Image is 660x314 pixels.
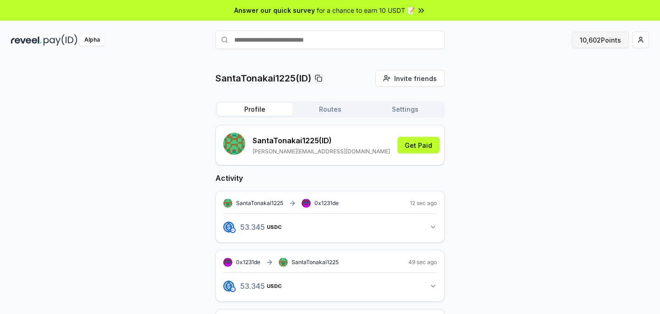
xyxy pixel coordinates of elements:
[314,200,339,206] span: 0x1231de
[223,219,437,235] button: 53.345USDC
[11,34,42,46] img: reveel_dark
[236,200,283,207] span: SantaTonakai1225
[223,222,234,233] img: logo.png
[44,34,77,46] img: pay_id
[394,74,437,83] span: Invite friends
[215,173,445,184] h2: Activity
[408,259,437,266] span: 49 sec ago
[236,259,260,265] span: 0x1231de
[397,137,440,153] button: Get Paid
[234,5,315,15] span: Answer our quick survey
[291,259,339,266] span: SantaTonakai1225
[215,72,311,85] p: SantaTonakai1225(ID)
[223,278,437,294] button: 53.345USDC
[572,32,629,48] button: 10,602Points
[253,148,390,155] p: [PERSON_NAME][EMAIL_ADDRESS][DOMAIN_NAME]
[410,200,437,207] span: 12 sec ago
[223,281,234,292] img: logo.png
[217,103,292,116] button: Profile
[368,103,443,116] button: Settings
[230,287,236,292] img: base-network.png
[79,34,105,46] div: Alpha
[317,5,415,15] span: for a chance to earn 10 USDT 📝
[230,227,236,233] img: base-network.png
[375,70,445,87] button: Invite friends
[292,103,368,116] button: Routes
[253,135,390,146] p: SantaTonakai1225 (ID)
